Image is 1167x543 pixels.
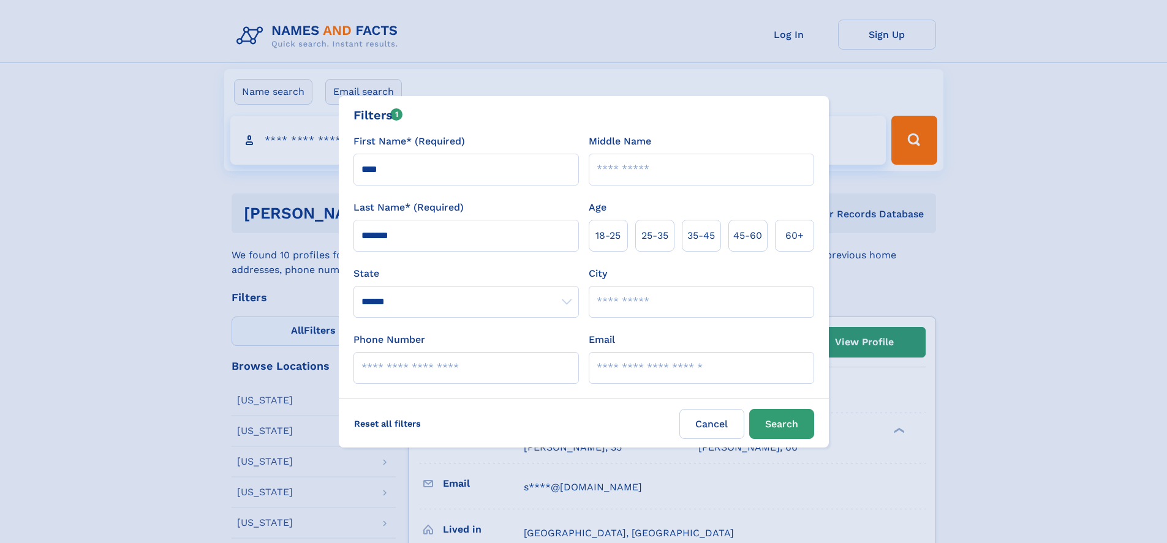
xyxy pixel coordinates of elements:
[589,266,607,281] label: City
[687,228,715,243] span: 35‑45
[346,409,429,438] label: Reset all filters
[353,332,425,347] label: Phone Number
[353,200,464,215] label: Last Name* (Required)
[749,409,814,439] button: Search
[353,106,403,124] div: Filters
[595,228,621,243] span: 18‑25
[733,228,762,243] span: 45‑60
[589,134,651,149] label: Middle Name
[353,134,465,149] label: First Name* (Required)
[589,200,606,215] label: Age
[785,228,804,243] span: 60+
[589,332,615,347] label: Email
[679,409,744,439] label: Cancel
[641,228,668,243] span: 25‑35
[353,266,579,281] label: State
